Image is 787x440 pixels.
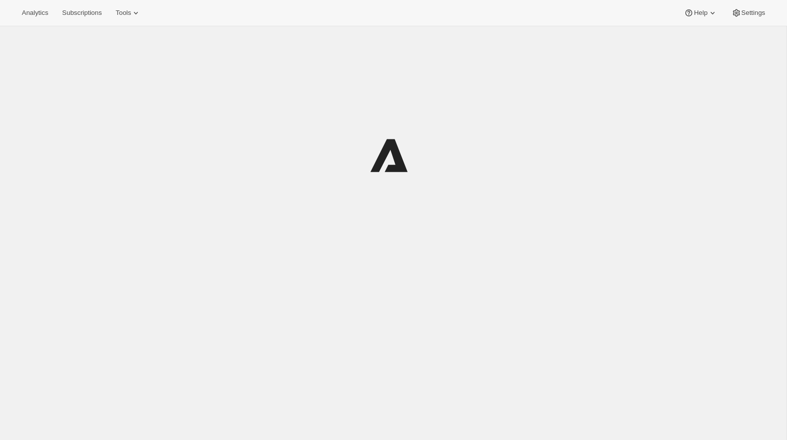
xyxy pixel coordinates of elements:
span: Help [694,9,707,17]
button: Settings [726,6,771,20]
span: Settings [741,9,765,17]
button: Tools [110,6,147,20]
span: Subscriptions [62,9,102,17]
button: Subscriptions [56,6,108,20]
button: Analytics [16,6,54,20]
span: Tools [116,9,131,17]
button: Help [678,6,723,20]
span: Analytics [22,9,48,17]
